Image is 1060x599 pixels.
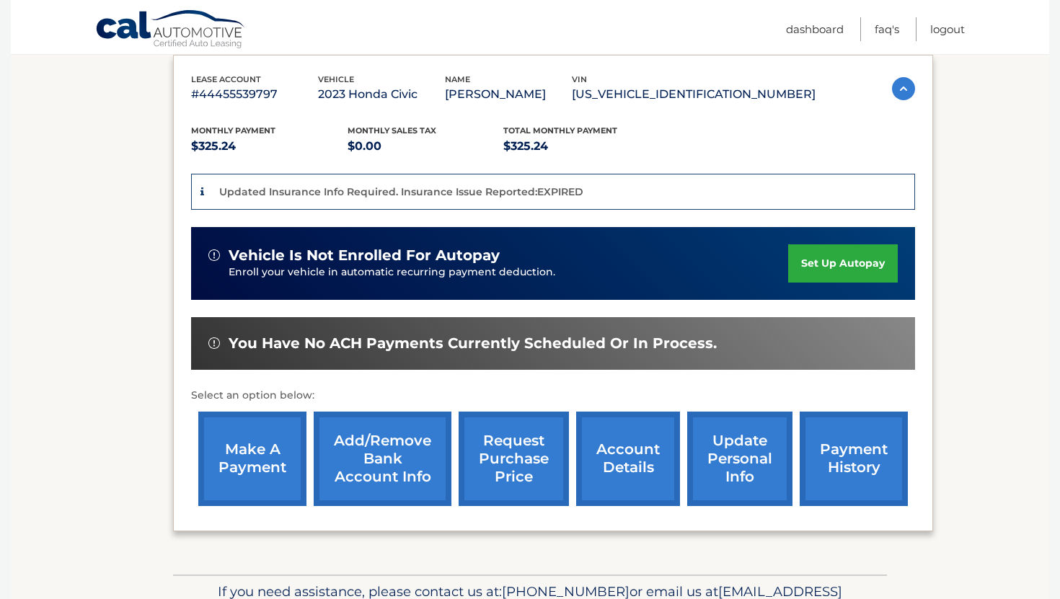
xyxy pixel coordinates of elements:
[459,412,569,506] a: request purchase price
[687,412,792,506] a: update personal info
[208,337,220,349] img: alert-white.svg
[572,84,816,105] p: [US_VEHICLE_IDENTIFICATION_NUMBER]
[229,247,500,265] span: vehicle is not enrolled for autopay
[503,125,617,136] span: Total Monthly Payment
[875,17,899,41] a: FAQ's
[572,74,587,84] span: vin
[219,185,583,198] p: Updated Insurance Info Required. Insurance Issue Reported:EXPIRED
[191,387,915,404] p: Select an option below:
[191,136,348,156] p: $325.24
[576,412,680,506] a: account details
[208,249,220,261] img: alert-white.svg
[800,412,908,506] a: payment history
[788,244,898,283] a: set up autopay
[348,125,436,136] span: Monthly sales Tax
[930,17,965,41] a: Logout
[314,412,451,506] a: Add/Remove bank account info
[892,77,915,100] img: accordion-active.svg
[503,136,660,156] p: $325.24
[786,17,844,41] a: Dashboard
[445,84,572,105] p: [PERSON_NAME]
[191,74,261,84] span: lease account
[95,9,247,51] a: Cal Automotive
[198,412,306,506] a: make a payment
[191,125,275,136] span: Monthly Payment
[318,74,354,84] span: vehicle
[445,74,470,84] span: name
[229,334,717,352] span: You have no ACH payments currently scheduled or in process.
[229,265,788,280] p: Enroll your vehicle in automatic recurring payment deduction.
[318,84,445,105] p: 2023 Honda Civic
[348,136,504,156] p: $0.00
[191,84,318,105] p: #44455539797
